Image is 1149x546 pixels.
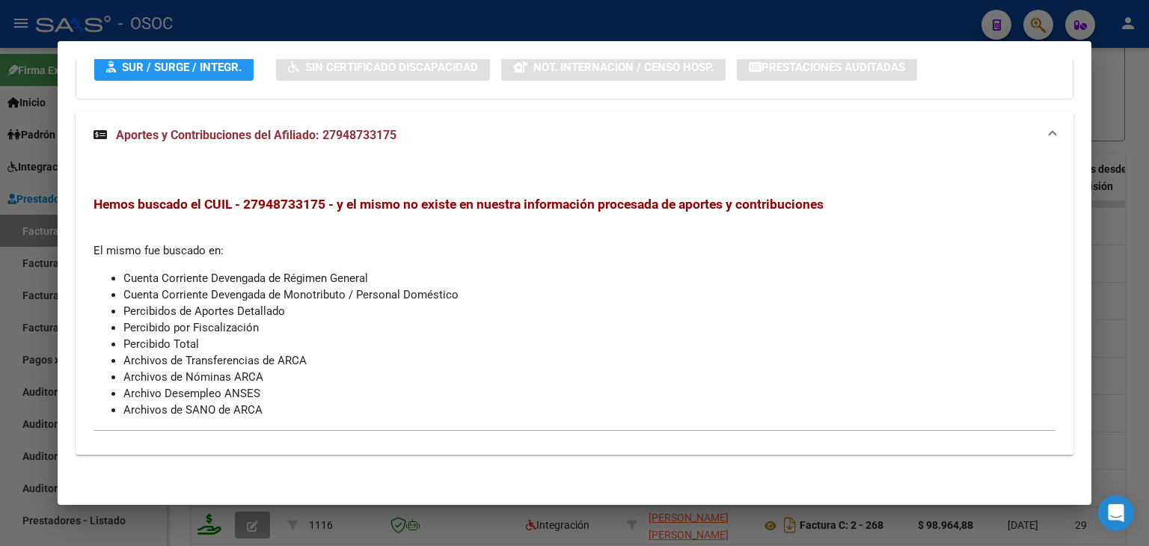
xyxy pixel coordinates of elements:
span: Hemos buscado el CUIL - 27948733175 - y el mismo no existe en nuestra información procesada de ap... [94,197,824,212]
li: Archivos de Transferencias de ARCA [123,352,1055,369]
li: Percibidos de Aportes Detallado [123,303,1055,319]
button: SUR / SURGE / INTEGR. [94,53,254,81]
li: Archivos de Nóminas ARCA [123,369,1055,385]
li: Cuenta Corriente Devengada de Régimen General [123,270,1055,286]
div: El mismo fue buscado en: [94,196,1055,418]
button: Sin Certificado Discapacidad [276,53,490,81]
button: Not. Internacion / Censo Hosp. [501,53,726,81]
li: Cuenta Corriente Devengada de Monotributo / Personal Doméstico [123,286,1055,303]
span: SUR / SURGE / INTEGR. [122,61,242,74]
li: Percibido por Fiscalización [123,319,1055,336]
mat-expansion-panel-header: Aportes y Contribuciones del Afiliado: 27948733175 [76,111,1073,159]
button: Prestaciones Auditadas [737,53,917,81]
div: Aportes y Contribuciones del Afiliado: 27948733175 [76,159,1073,455]
li: Archivo Desempleo ANSES [123,385,1055,402]
span: Not. Internacion / Censo Hosp. [533,61,714,74]
div: Open Intercom Messenger [1098,495,1134,531]
li: Archivos de SANO de ARCA [123,402,1055,418]
li: Percibido Total [123,336,1055,352]
span: Prestaciones Auditadas [762,61,905,74]
span: Aportes y Contribuciones del Afiliado: 27948733175 [116,128,396,142]
span: Sin Certificado Discapacidad [305,61,478,74]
